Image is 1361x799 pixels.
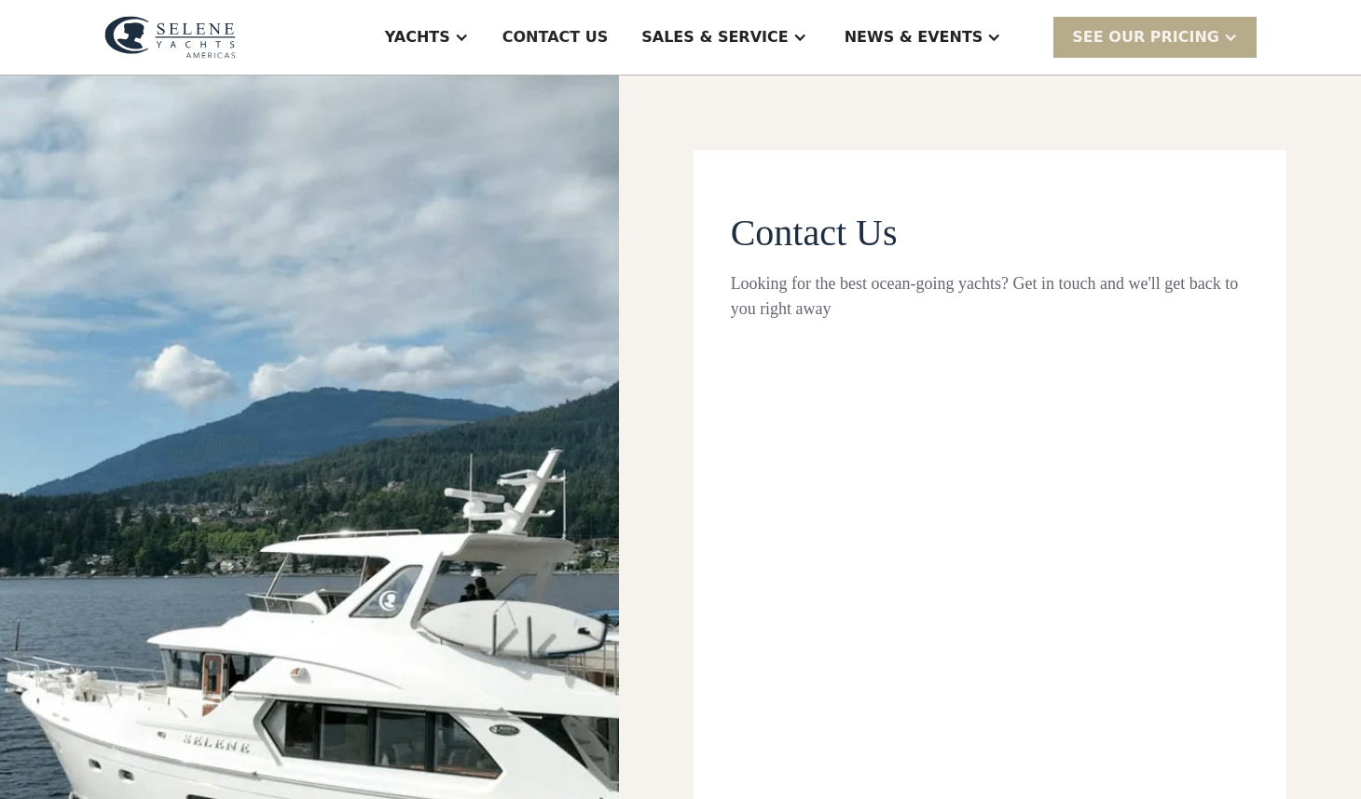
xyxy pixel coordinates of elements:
[1053,17,1257,57] div: SEE Our Pricing
[502,26,609,48] div: Contact US
[731,271,1249,322] div: Looking for the best ocean-going yachts? Get in touch and we'll get back to you right away
[1072,26,1219,48] div: SEE Our Pricing
[385,26,450,48] div: Yachts
[731,212,898,254] span: Contact Us
[641,26,788,48] div: Sales & Service
[845,26,983,48] div: News & EVENTS
[104,16,236,59] img: logo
